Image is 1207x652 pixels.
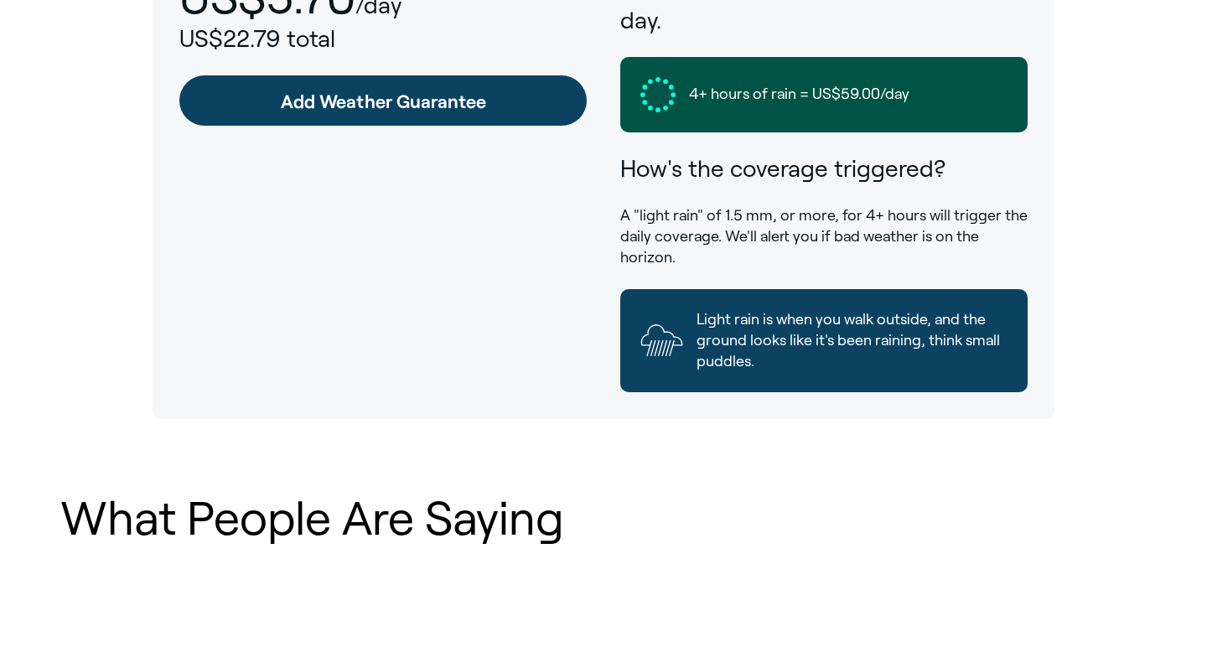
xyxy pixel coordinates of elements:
[620,153,1028,185] h3: How's the coverage triggered?
[60,493,1147,545] h1: What People Are Saying
[620,205,1028,269] p: A "light rain" of 1.5 mm, or more, for 4+ hours will trigger the daily coverage. We'll alert you ...
[697,309,1008,373] span: Light rain is when you walk outside, and the ground looks like it's been raining, think small pud...
[179,26,335,52] span: US$22.79 total
[179,75,587,126] a: Add Weather Guarantee
[689,84,909,105] span: 4+ hours of rain = US$59.00/day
